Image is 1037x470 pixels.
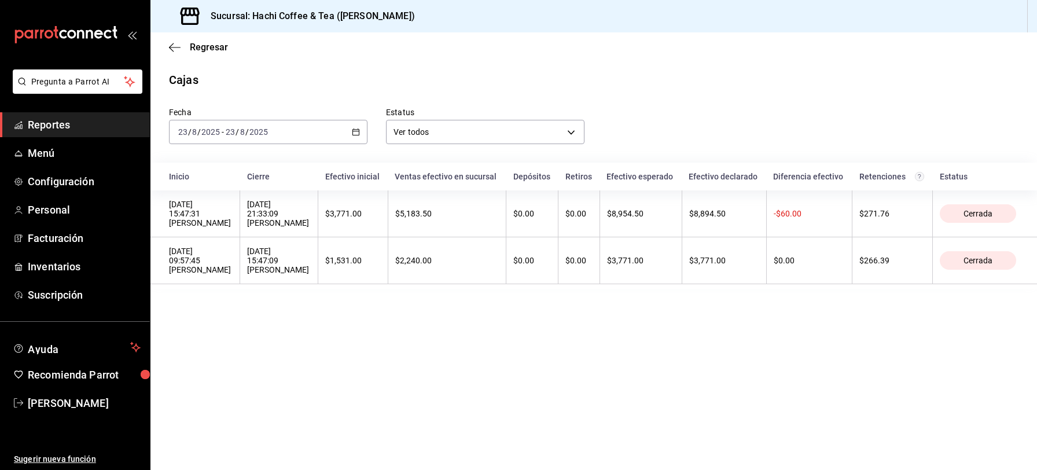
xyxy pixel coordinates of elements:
[513,172,551,181] div: Depósitos
[28,145,141,161] span: Menú
[14,453,141,465] span: Sugerir nueva función
[325,172,381,181] div: Efectivo inicial
[127,30,137,39] button: open_drawer_menu
[689,256,759,265] div: $3,771.00
[689,172,759,181] div: Efectivo declarado
[169,42,228,53] button: Regresar
[190,42,228,53] span: Regresar
[247,172,311,181] div: Cierre
[225,127,236,137] input: --
[774,209,845,218] div: -$60.00
[395,256,499,265] div: $2,240.00
[28,174,141,189] span: Configuración
[178,127,188,137] input: --
[607,256,675,265] div: $3,771.00
[197,127,201,137] span: /
[28,230,141,246] span: Facturación
[325,209,381,218] div: $3,771.00
[236,127,239,137] span: /
[28,367,141,383] span: Recomienda Parrot
[8,84,142,96] a: Pregunta a Parrot AI
[565,209,593,218] div: $0.00
[689,209,759,218] div: $8,894.50
[28,340,126,354] span: Ayuda
[169,247,233,274] div: [DATE] 09:57:45 [PERSON_NAME]
[222,127,224,137] span: -
[247,247,311,274] div: [DATE] 15:47:09 [PERSON_NAME]
[28,117,141,133] span: Reportes
[959,209,997,218] span: Cerrada
[169,172,233,181] div: Inicio
[395,209,499,218] div: $5,183.50
[513,209,551,218] div: $0.00
[325,256,381,265] div: $1,531.00
[192,127,197,137] input: --
[606,172,675,181] div: Efectivo esperado
[249,127,269,137] input: ----
[859,209,925,218] div: $271.76
[201,9,415,23] h3: Sucursal: Hachi Coffee & Tea ([PERSON_NAME])
[169,71,198,89] div: Cajas
[859,172,926,181] div: Retenciones
[386,120,584,144] div: Ver todos
[773,172,845,181] div: Diferencia efectivo
[565,256,593,265] div: $0.00
[959,256,997,265] span: Cerrada
[188,127,192,137] span: /
[28,395,141,411] span: [PERSON_NAME]
[859,256,925,265] div: $266.39
[245,127,249,137] span: /
[386,108,584,116] label: Estatus
[915,172,924,181] svg: Total de retenciones de propinas registradas
[513,256,551,265] div: $0.00
[247,200,311,227] div: [DATE] 21:33:09 [PERSON_NAME]
[13,69,142,94] button: Pregunta a Parrot AI
[28,287,141,303] span: Suscripción
[169,108,367,116] label: Fecha
[565,172,593,181] div: Retiros
[31,76,124,88] span: Pregunta a Parrot AI
[607,209,675,218] div: $8,954.50
[240,127,245,137] input: --
[395,172,499,181] div: Ventas efectivo en sucursal
[28,259,141,274] span: Inventarios
[774,256,845,265] div: $0.00
[28,202,141,218] span: Personal
[201,127,220,137] input: ----
[169,200,233,227] div: [DATE] 15:47:31 [PERSON_NAME]
[940,172,1018,181] div: Estatus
